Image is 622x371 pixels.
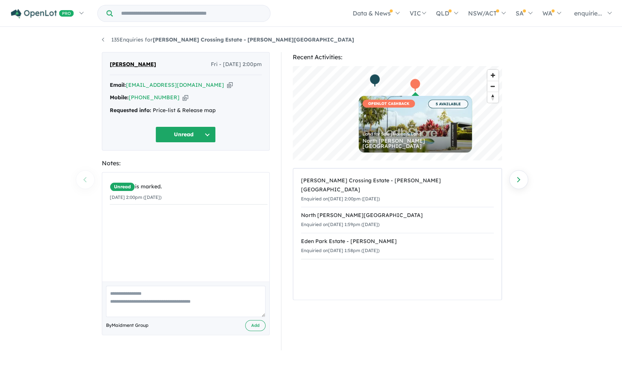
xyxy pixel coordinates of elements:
small: [DATE] 2:00pm ([DATE]) [110,194,161,200]
span: enquirie... [574,9,602,17]
div: [PERSON_NAME] Crossing Estate - [PERSON_NAME][GEOGRAPHIC_DATA] [301,176,494,194]
button: Unread [155,126,216,143]
a: [PHONE_NUMBER] [129,94,180,101]
button: Add [245,320,266,331]
img: Openlot PRO Logo White [11,9,74,18]
div: Notes: [102,158,270,168]
a: Eden Park Estate - [PERSON_NAME]Enquiried on[DATE] 1:58pm ([DATE]) [301,233,494,259]
button: Reset bearing to north [487,92,498,103]
strong: Mobile: [110,94,129,101]
span: OPENLOT CASHBACK [362,100,415,108]
a: [PERSON_NAME] Crossing Estate - [PERSON_NAME][GEOGRAPHIC_DATA]Enquiried on[DATE] 2:00pm ([DATE]) [301,172,494,207]
span: By Maidment Group [106,322,149,329]
strong: Email: [110,82,126,88]
div: is marked. [110,182,267,191]
div: Recent Activities: [293,52,502,62]
input: Try estate name, suburb, builder or developer [114,5,269,22]
strong: [PERSON_NAME] Crossing Estate - [PERSON_NAME][GEOGRAPHIC_DATA] [153,36,354,43]
button: Zoom in [487,70,498,81]
span: 5 AVAILABLE [428,100,468,108]
button: Copy [183,94,188,102]
div: Eden Park Estate - [PERSON_NAME] [301,237,494,246]
div: Map marker [409,78,421,92]
a: North [PERSON_NAME][GEOGRAPHIC_DATA]Enquiried on[DATE] 1:59pm ([DATE]) [301,207,494,233]
div: Price-list & Release map [110,106,262,115]
span: Unread [110,182,135,191]
small: Enquiried on [DATE] 2:00pm ([DATE]) [301,196,380,202]
span: Fri - [DATE] 2:00pm [211,60,262,69]
canvas: Map [293,66,502,160]
small: Enquiried on [DATE] 1:58pm ([DATE]) [301,248,379,253]
div: Map marker [369,74,380,88]
a: [EMAIL_ADDRESS][DOMAIN_NAME] [126,82,224,88]
div: North [PERSON_NAME][GEOGRAPHIC_DATA] [362,138,468,149]
strong: Requested info: [110,107,151,114]
nav: breadcrumb [102,35,521,45]
small: Enquiried on [DATE] 1:59pm ([DATE]) [301,222,379,227]
div: Land for Sale | House & Land [362,132,468,136]
a: OPENLOT CASHBACK 5 AVAILABLE Land for Sale | House & Land North [PERSON_NAME][GEOGRAPHIC_DATA] [359,96,472,152]
a: 135Enquiries for[PERSON_NAME] Crossing Estate - [PERSON_NAME][GEOGRAPHIC_DATA] [102,36,354,43]
div: North [PERSON_NAME][GEOGRAPHIC_DATA] [301,211,494,220]
button: Zoom out [487,81,498,92]
button: Copy [227,81,233,89]
span: [PERSON_NAME] [110,60,156,69]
